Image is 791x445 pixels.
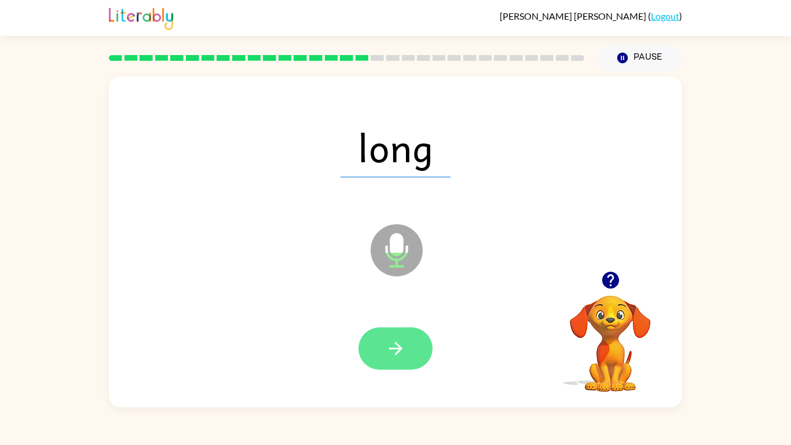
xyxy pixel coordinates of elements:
span: [PERSON_NAME] [PERSON_NAME] [500,10,648,21]
div: ( ) [500,10,682,21]
a: Logout [651,10,679,21]
img: Literably [109,5,173,30]
video: Your browser must support playing .mp4 files to use Literably. Please try using another browser. [552,278,668,393]
span: long [340,117,451,177]
button: Pause [598,45,682,71]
